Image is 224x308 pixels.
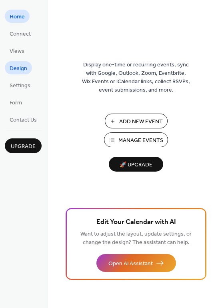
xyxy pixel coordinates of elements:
[82,61,190,94] span: Display one-time or recurring events, sync with Google, Outlook, Zoom, Eventbrite, Wix Events or ...
[10,82,30,90] span: Settings
[118,136,163,145] span: Manage Events
[105,114,168,128] button: Add New Event
[10,99,22,107] span: Form
[11,142,36,151] span: Upgrade
[114,160,158,170] span: 🚀 Upgrade
[10,13,25,21] span: Home
[10,64,27,73] span: Design
[5,113,42,126] a: Contact Us
[5,78,35,92] a: Settings
[5,61,32,74] a: Design
[5,10,30,23] a: Home
[10,116,37,124] span: Contact Us
[5,96,27,109] a: Form
[96,217,176,228] span: Edit Your Calendar with AI
[104,132,168,147] button: Manage Events
[10,47,24,56] span: Views
[10,30,31,38] span: Connect
[96,254,176,272] button: Open AI Assistant
[119,118,163,126] span: Add New Event
[5,138,42,153] button: Upgrade
[108,260,153,268] span: Open AI Assistant
[5,27,36,40] a: Connect
[5,44,29,57] a: Views
[80,229,192,248] span: Want to adjust the layout, update settings, or change the design? The assistant can help.
[109,157,163,172] button: 🚀 Upgrade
